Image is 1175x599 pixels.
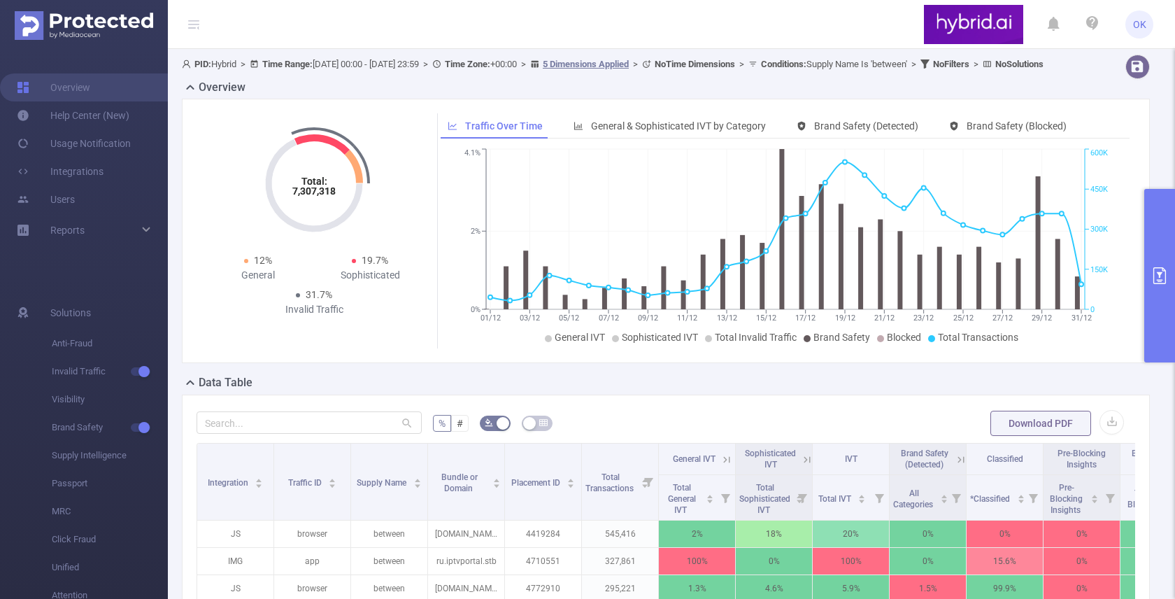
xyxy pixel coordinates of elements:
[439,418,446,429] span: %
[582,521,658,547] p: 545,416
[987,454,1023,464] span: Classified
[202,268,314,283] div: General
[52,442,168,470] span: Supply Intelligence
[715,475,735,520] i: Filter menu
[197,411,422,434] input: Search...
[258,302,370,317] div: Invalid Traffic
[52,358,168,386] span: Invalid Traffic
[887,332,921,343] span: Blocked
[471,305,480,314] tspan: 0%
[17,185,75,213] a: Users
[413,477,421,481] i: icon: caret-up
[539,418,548,427] i: icon: table
[567,477,575,485] div: Sort
[622,332,698,343] span: Sophisticated IVT
[288,478,324,488] span: Traffic ID
[814,120,918,132] span: Brand Safety (Detected)
[940,498,948,502] i: icon: caret-down
[351,548,427,575] p: between
[555,332,605,343] span: General IVT
[329,482,336,486] i: icon: caret-down
[567,482,575,486] i: icon: caret-down
[1023,475,1043,520] i: Filter menu
[858,498,866,502] i: icon: caret-down
[485,418,493,427] i: icon: bg-colors
[574,121,583,131] i: icon: bar-chart
[17,73,90,101] a: Overview
[480,313,500,323] tspan: 01/12
[668,483,696,515] span: Total General IVT
[50,225,85,236] span: Reports
[813,332,870,343] span: Brand Safety
[1090,305,1095,314] tspan: 0
[52,330,168,358] span: Anti-Fraud
[677,313,697,323] tspan: 11/12
[946,475,966,520] i: Filter menu
[17,157,104,185] a: Integrations
[813,521,889,547] p: 20%
[1090,185,1108,194] tspan: 450K
[659,521,735,547] p: 2%
[1032,313,1052,323] tspan: 29/12
[254,255,272,266] span: 12%
[274,548,350,575] p: app
[745,449,796,470] span: Sophisticated IVT
[274,521,350,547] p: browser
[17,129,131,157] a: Usage Notification
[182,59,194,69] i: icon: user
[940,493,948,501] div: Sort
[858,493,866,497] i: icon: caret-up
[629,59,642,69] span: >
[795,313,816,323] tspan: 17/12
[655,59,735,69] b: No Time Dimensions
[519,313,539,323] tspan: 03/12
[659,548,735,575] p: 100%
[940,493,948,497] i: icon: caret-up
[255,477,263,481] i: icon: caret-up
[598,313,618,323] tspan: 07/12
[1091,498,1099,502] i: icon: caret-down
[492,477,501,485] div: Sort
[639,444,658,520] i: Filter menu
[471,227,480,236] tspan: 2%
[735,59,748,69] span: >
[15,11,153,40] img: Protected Media
[428,521,504,547] p: [DOMAIN_NAME]
[199,374,252,391] h2: Data Table
[306,289,332,300] span: 31.7%
[874,313,894,323] tspan: 21/12
[52,526,168,554] span: Click Fraud
[262,59,313,69] b: Time Range:
[197,548,273,575] p: IMG
[990,411,1091,436] button: Download PDF
[493,477,501,481] i: icon: caret-up
[419,59,432,69] span: >
[357,478,408,488] span: Supply Name
[706,493,714,501] div: Sort
[493,482,501,486] i: icon: caret-down
[517,59,530,69] span: >
[197,521,273,547] p: JS
[511,478,562,488] span: Placement ID
[362,255,388,266] span: 19.7%
[813,548,889,575] p: 100%
[893,488,935,509] span: All Categories
[890,548,966,575] p: 0%
[413,477,422,485] div: Sort
[208,478,250,488] span: Integration
[543,59,629,69] u: 5 Dimensions Applied
[255,482,263,486] i: icon: caret-down
[1090,265,1108,274] tspan: 150K
[559,313,579,323] tspan: 05/12
[50,299,91,327] span: Solutions
[505,521,581,547] p: 4419284
[869,475,889,520] i: Filter menu
[637,313,657,323] tspan: 09/12
[857,493,866,501] div: Sort
[1017,493,1025,501] div: Sort
[1091,493,1099,497] i: icon: caret-up
[953,313,973,323] tspan: 25/12
[292,185,336,197] tspan: 7,307,318
[329,477,336,481] i: icon: caret-up
[818,494,853,504] span: Total IVT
